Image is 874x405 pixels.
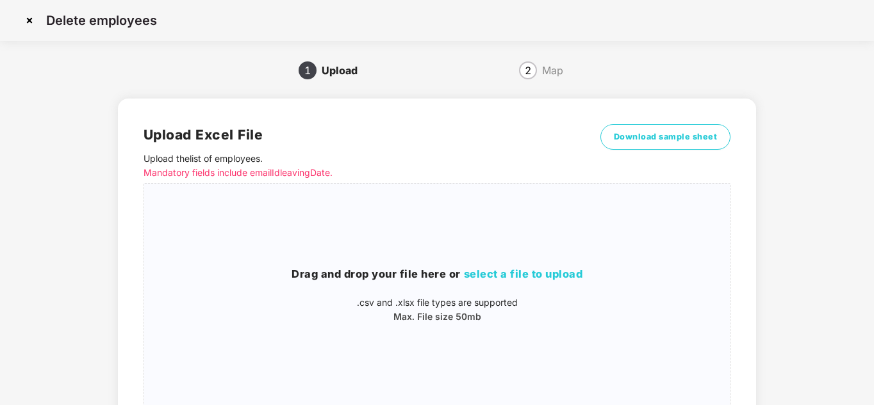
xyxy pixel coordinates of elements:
div: Upload [322,60,368,81]
span: select a file to upload [464,267,583,280]
img: svg+xml;base64,PHN2ZyBpZD0iQ3Jvc3MtMzJ4MzIiIHhtbG5zPSJodHRwOi8vd3d3LnczLm9yZy8yMDAwL3N2ZyIgd2lkdG... [19,10,40,31]
span: 2 [525,65,531,75]
p: Upload the list of employees . [144,152,584,180]
h2: Upload Excel File [144,124,584,145]
p: .csv and .xlsx file types are supported [144,296,730,310]
p: Mandatory fields include emailId leavingDate. [144,166,584,180]
p: Max. File size 50mb [144,310,730,324]
h3: Drag and drop your file here or [144,266,730,283]
p: Delete employees [46,13,157,28]
button: Download sample sheet [600,124,731,150]
span: Download sample sheet [614,131,718,143]
span: 1 [304,65,311,75]
div: Map [542,60,563,81]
